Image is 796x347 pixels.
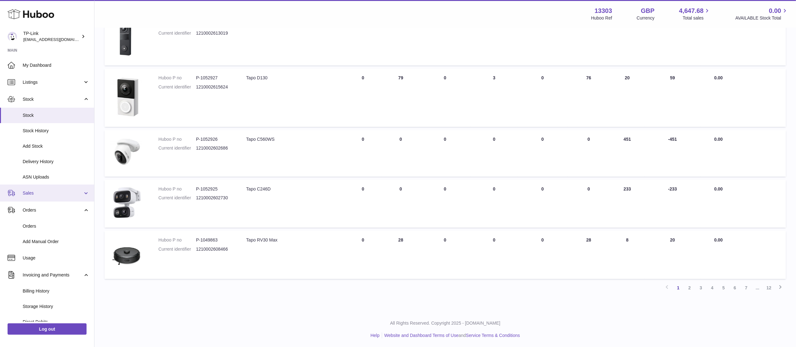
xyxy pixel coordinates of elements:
[769,7,781,15] span: 0.00
[23,319,89,325] span: Direct Debits
[595,7,612,15] strong: 13303
[471,180,518,228] td: 0
[645,130,701,177] td: -451
[23,159,89,165] span: Delivery History
[196,195,234,201] dd: 1210002602730
[471,69,518,127] td: 3
[23,128,89,134] span: Stock History
[610,180,645,228] td: 233
[23,255,89,261] span: Usage
[111,136,142,169] img: product image
[196,136,234,142] dd: P-1052926
[610,69,645,127] td: 20
[196,145,234,151] dd: 1210002602686
[23,37,93,42] span: [EMAIL_ADDRESS][DOMAIN_NAME]
[196,84,234,90] dd: 1210002615624
[246,75,338,81] div: Tapo D130
[707,282,718,293] a: 4
[344,231,382,279] td: 0
[99,320,791,326] p: All Rights Reserved. Copyright 2025 - [DOMAIN_NAME]
[679,7,711,21] a: 4,647.68 Total sales
[645,69,701,127] td: 59
[541,186,544,191] span: 0
[196,237,234,243] dd: P-1049863
[158,246,196,252] dt: Current identifier
[420,15,471,65] td: 0
[8,32,17,41] img: internalAdmin-13303@internal.huboo.com
[610,15,645,65] td: 24
[610,130,645,177] td: 451
[344,180,382,228] td: 0
[637,15,655,21] div: Currency
[729,282,741,293] a: 6
[420,231,471,279] td: 0
[382,130,420,177] td: 0
[111,186,142,220] img: product image
[384,333,459,338] a: Website and Dashboard Terms of Use
[382,231,420,279] td: 28
[196,246,234,252] dd: 1210002608466
[23,304,89,310] span: Storage History
[344,15,382,65] td: 0
[684,282,695,293] a: 2
[382,15,420,65] td: 68
[763,282,775,293] a: 12
[158,30,196,36] dt: Current identifier
[23,239,89,245] span: Add Manual Order
[471,15,518,65] td: 2
[23,62,89,68] span: My Dashboard
[158,75,196,81] dt: Huboo P no
[420,130,471,177] td: 0
[111,237,142,271] img: product image
[158,237,196,243] dt: Huboo P no
[471,231,518,279] td: 0
[541,237,544,242] span: 0
[695,282,707,293] a: 3
[591,15,612,21] div: Huboo Ref
[645,180,701,228] td: -233
[158,136,196,142] dt: Huboo P no
[645,15,701,65] td: 44
[718,282,729,293] a: 5
[158,195,196,201] dt: Current identifier
[196,75,234,81] dd: P-1052927
[344,69,382,127] td: 0
[111,75,142,119] img: product image
[246,186,338,192] div: Tapo C246D
[23,96,83,102] span: Stock
[23,31,80,43] div: TP-Link
[23,143,89,149] span: Add Stock
[541,137,544,142] span: 0
[23,207,83,213] span: Orders
[641,7,654,15] strong: GBP
[111,21,142,58] img: product image
[683,15,711,21] span: Total sales
[673,282,684,293] a: 1
[714,237,723,242] span: 0.00
[8,323,87,335] a: Log out
[23,288,89,294] span: Billing History
[679,7,704,15] span: 4,647.68
[246,237,338,243] div: Tapo RV30 Max
[610,231,645,279] td: 8
[23,79,83,85] span: Listings
[541,75,544,80] span: 0
[23,112,89,118] span: Stock
[714,186,723,191] span: 0.00
[23,272,83,278] span: Invoicing and Payments
[344,130,382,177] td: 0
[567,180,610,228] td: 0
[567,231,610,279] td: 28
[246,136,338,142] div: Tapo C560WS
[158,145,196,151] dt: Current identifier
[735,15,788,21] span: AVAILABLE Stock Total
[471,130,518,177] td: 0
[196,186,234,192] dd: P-1052925
[382,180,420,228] td: 0
[752,282,763,293] span: ...
[420,180,471,228] td: 0
[370,333,380,338] a: Help
[382,333,520,338] li: and
[567,130,610,177] td: 0
[158,186,196,192] dt: Huboo P no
